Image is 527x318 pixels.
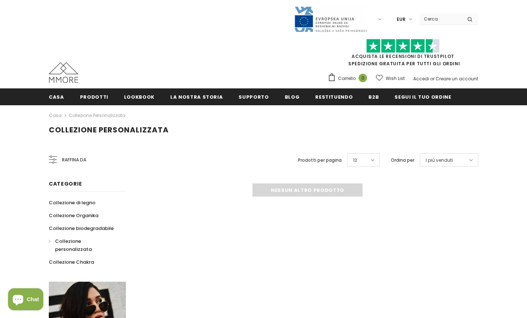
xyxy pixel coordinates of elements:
span: Blog [285,94,300,100]
span: Segui il tuo ordine [395,94,451,100]
a: Collezione personalizzata [69,112,126,118]
span: Collezione personalizzata [49,125,169,135]
label: Prodotti per pagina [298,157,342,164]
label: Ordina per [391,157,414,164]
span: Wish List [386,75,405,82]
span: Raffina da [62,156,86,164]
inbox-online-store-chat: Shopify online store chat [6,288,46,312]
span: Collezione personalizzata [55,238,92,253]
a: Javni Razpis [294,16,367,22]
span: Restituendo [315,94,353,100]
span: B2B [368,94,379,100]
span: Casa [49,94,64,100]
span: Collezione biodegradabile [49,225,114,232]
a: Restituendo [315,88,353,105]
a: Carrello 0 [328,73,371,84]
a: Casa [49,88,64,105]
a: Collezione Organika [49,209,98,222]
span: 12 [353,157,357,164]
a: B2B [368,88,379,105]
span: SPEDIZIONE GRATUITA PER TUTTI GLI ORDINI [328,42,478,67]
a: Prodotti [80,88,108,105]
input: Search Site [419,14,462,24]
span: Collezione di legno [49,199,95,206]
span: or [430,76,435,82]
a: supporto [239,88,269,105]
span: Carrello [338,75,356,82]
span: Collezione Chakra [49,259,94,266]
a: Creare un account [436,76,478,82]
span: Lookbook [124,94,155,100]
a: Wish List [376,72,405,85]
img: Casi MMORE [49,62,78,83]
span: Prodotti [80,94,108,100]
img: Javni Razpis [294,6,367,33]
a: Collezione Chakra [49,256,94,268]
a: Casa [49,111,62,120]
span: Categorie [49,180,82,187]
a: Accedi [413,76,429,82]
a: La nostra storia [170,88,223,105]
a: Lookbook [124,88,155,105]
span: supporto [239,94,269,100]
a: Collezione personalizzata [49,235,118,256]
span: Collezione Organika [49,212,98,219]
a: Collezione di legno [49,196,95,209]
span: La nostra storia [170,94,223,100]
span: 0 [359,74,367,82]
a: Collezione biodegradabile [49,222,114,235]
img: Fidati di Pilot Stars [366,39,440,53]
span: I più venduti [426,157,453,164]
span: EUR [397,16,406,23]
a: Blog [285,88,300,105]
a: Acquista le recensioni di TrustPilot [352,53,454,59]
a: Segui il tuo ordine [395,88,451,105]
